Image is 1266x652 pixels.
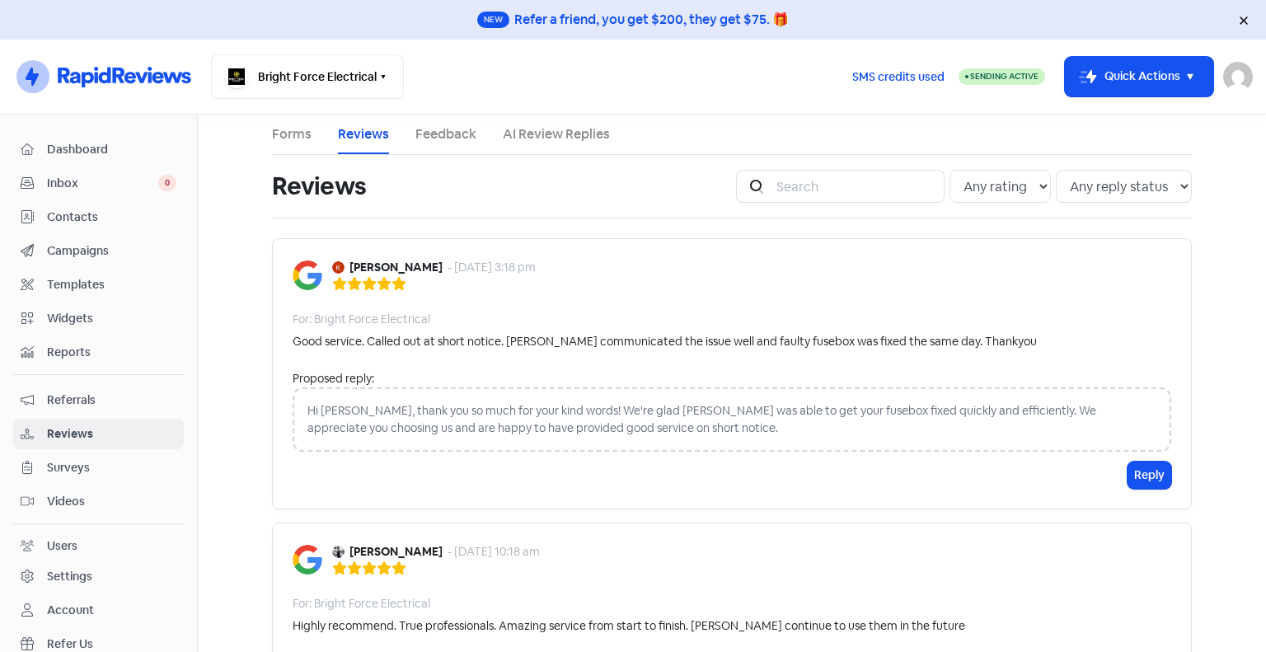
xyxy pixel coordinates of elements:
[13,561,184,592] a: Settings
[332,261,345,274] img: Avatar
[13,202,184,232] a: Contacts
[47,242,176,260] span: Campaigns
[349,259,443,276] b: [PERSON_NAME]
[47,175,158,192] span: Inbox
[13,531,184,561] a: Users
[211,54,404,99] button: Bright Force Electrical
[293,260,322,290] img: Image
[1223,62,1253,91] img: User
[293,545,322,575] img: Image
[47,425,176,443] span: Reviews
[47,537,77,555] div: Users
[349,543,443,561] b: [PERSON_NAME]
[13,270,184,300] a: Templates
[959,67,1045,87] a: Sending Active
[1128,462,1171,489] button: Reply
[13,595,184,626] a: Account
[477,12,509,28] span: New
[838,67,959,84] a: SMS credits used
[47,141,176,158] span: Dashboard
[293,595,430,612] div: For: Bright Force Electrical
[448,259,536,276] div: - [DATE] 3:18 pm
[47,493,176,510] span: Videos
[13,168,184,199] a: Inbox 0
[13,337,184,368] a: Reports
[47,392,176,409] span: Referrals
[13,385,184,415] a: Referrals
[293,370,1171,387] div: Proposed reply:
[503,124,610,144] a: AI Review Replies
[47,602,94,619] div: Account
[970,71,1039,82] span: Sending Active
[293,387,1171,452] div: Hi [PERSON_NAME], thank you so much for your kind words! We're glad [PERSON_NAME] was able to get...
[47,276,176,293] span: Templates
[448,543,540,561] div: - [DATE] 10:18 am
[1065,57,1213,96] button: Quick Actions
[47,310,176,327] span: Widgets
[158,175,176,191] span: 0
[767,170,945,203] input: Search
[47,209,176,226] span: Contacts
[13,236,184,266] a: Campaigns
[47,568,92,585] div: Settings
[13,419,184,449] a: Reviews
[332,546,345,558] img: Avatar
[1197,586,1250,636] iframe: chat widget
[514,10,789,30] div: Refer a friend, you get $200, they get $75. 🎁
[293,333,1037,350] div: Good service. Called out at short notice. [PERSON_NAME] communicated the issue well and faulty fu...
[13,486,184,517] a: Videos
[272,160,366,213] h1: Reviews
[13,453,184,483] a: Surveys
[47,344,176,361] span: Reports
[293,311,430,328] div: For: Bright Force Electrical
[338,124,389,144] a: Reviews
[13,134,184,165] a: Dashboard
[852,68,945,86] span: SMS credits used
[415,124,476,144] a: Feedback
[47,459,176,476] span: Surveys
[272,124,312,144] a: Forms
[13,303,184,334] a: Widgets
[293,617,965,635] div: Highly recommend. True professionals. Amazing service from start to finish. [PERSON_NAME] continu...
